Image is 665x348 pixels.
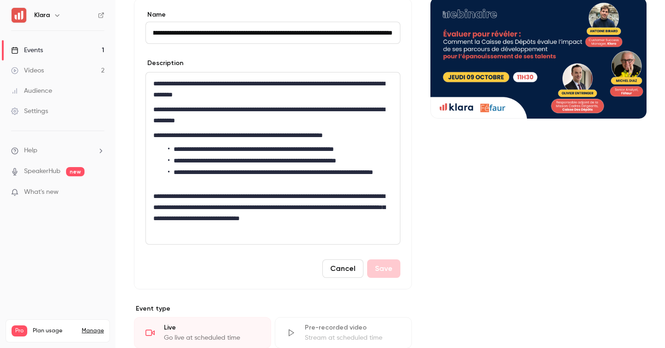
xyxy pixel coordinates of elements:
[12,8,26,23] img: Klara
[145,59,183,68] label: Description
[305,323,400,332] div: Pre-recorded video
[11,86,52,96] div: Audience
[82,327,104,335] a: Manage
[11,66,44,75] div: Videos
[24,187,59,197] span: What's new
[11,107,48,116] div: Settings
[11,46,43,55] div: Events
[24,146,37,156] span: Help
[33,327,76,335] span: Plan usage
[145,72,400,245] section: description
[145,10,400,19] label: Name
[164,333,260,342] div: Go live at scheduled time
[322,259,363,278] button: Cancel
[305,333,400,342] div: Stream at scheduled time
[24,167,60,176] a: SpeakerHub
[93,188,104,197] iframe: Noticeable Trigger
[34,11,50,20] h6: Klara
[12,325,27,336] span: Pro
[134,304,412,313] p: Event type
[146,72,400,244] div: editor
[66,167,85,176] span: new
[11,146,104,156] li: help-dropdown-opener
[164,323,260,332] div: Live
